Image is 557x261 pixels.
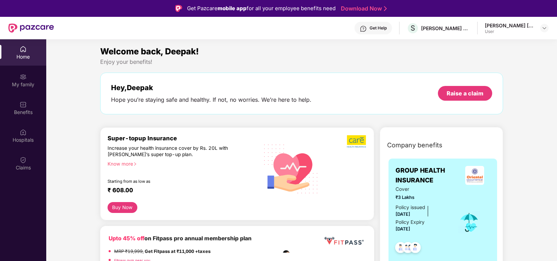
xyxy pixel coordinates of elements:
img: svg+xml;base64,PHN2ZyB4bWxucz0iaHR0cDovL3d3dy53My5vcmcvMjAwMC9zdmciIHdpZHRoPSI0OC45NDMiIGhlaWdodD... [407,240,424,257]
img: svg+xml;base64,PHN2ZyBpZD0iSG9zcGl0YWxzIiB4bWxucz0iaHR0cDovL3d3dy53My5vcmcvMjAwMC9zdmciIHdpZHRoPS... [20,129,27,136]
img: svg+xml;base64,PHN2ZyB4bWxucz0iaHR0cDovL3d3dy53My5vcmcvMjAwMC9zdmciIHdpZHRoPSI0OC45NDMiIGhlaWdodD... [392,240,409,257]
img: icon [458,211,481,234]
div: User [485,29,534,34]
div: Get Pazcare for all your employee benefits need [187,4,336,13]
div: Enjoy your benefits! [100,58,503,66]
img: b5dec4f62d2307b9de63beb79f102df3.png [347,135,367,148]
span: Cover [396,186,448,193]
span: Welcome back, Deepak! [100,46,199,56]
div: Know more [108,161,255,166]
img: fppp.png [323,234,365,247]
div: Starting from as low as [108,179,229,184]
span: right [133,162,137,166]
div: Increase your health insurance cover by Rs. 20L with [PERSON_NAME]’s super top-up plan. [108,145,229,158]
strong: mobile app [218,5,247,12]
a: Download Now [341,5,385,12]
img: svg+xml;base64,PHN2ZyB4bWxucz0iaHR0cDovL3d3dy53My5vcmcvMjAwMC9zdmciIHdpZHRoPSI0OC45MTUiIGhlaWdodD... [399,240,417,257]
span: GROUP HEALTH INSURANCE [396,166,459,186]
div: Super-topup Insurance [108,135,259,142]
div: Hey, Deepak [111,83,311,92]
img: Stroke [384,5,387,12]
span: [DATE] [396,212,410,217]
img: svg+xml;base64,PHN2ZyBpZD0iRHJvcGRvd24tMzJ4MzIiIHhtbG5zPSJodHRwOi8vd3d3LnczLm9yZy8yMDAwL3N2ZyIgd2... [542,25,547,31]
div: Policy Expiry [396,219,425,226]
img: svg+xml;base64,PHN2ZyBpZD0iQ2xhaW0iIHhtbG5zPSJodHRwOi8vd3d3LnczLm9yZy8yMDAwL3N2ZyIgd2lkdGg9IjIwIi... [20,156,27,163]
img: Logo [175,5,182,12]
span: [DATE] [396,226,410,232]
div: [PERSON_NAME] [PERSON_NAME] [485,22,534,29]
img: svg+xml;base64,PHN2ZyBpZD0iSG9tZSIgeG1sbnM9Imh0dHA6Ly93d3cudzMub3JnLzIwMDAvc3ZnIiB3aWR0aD0iMjAiIG... [20,46,27,53]
button: Buy Now [108,202,137,213]
img: svg+xml;base64,PHN2ZyBpZD0iSGVscC0zMngzMiIgeG1sbnM9Imh0dHA6Ly93d3cudzMub3JnLzIwMDAvc3ZnIiB3aWR0aD... [360,25,367,32]
img: insurerLogo [465,166,484,185]
span: Company benefits [387,140,442,150]
del: MRP ₹19,999, [114,249,144,254]
div: Raise a claim [447,89,483,97]
div: Get Help [370,25,387,31]
div: Hope you’re staying safe and healthy. If not, no worries. We’re here to help. [111,96,311,103]
img: New Pazcare Logo [8,24,54,33]
span: S [411,24,415,32]
img: svg+xml;base64,PHN2ZyB4bWxucz0iaHR0cDovL3d3dy53My5vcmcvMjAwMC9zdmciIHhtbG5zOnhsaW5rPSJodHRwOi8vd3... [259,135,323,201]
div: [PERSON_NAME] CONSULTANTS P LTD [421,25,470,32]
span: ₹3 Lakhs [396,194,448,201]
strong: Get Fitpass at ₹11,000 +taxes [145,249,211,254]
img: svg+xml;base64,PHN2ZyB3aWR0aD0iMjAiIGhlaWdodD0iMjAiIHZpZXdCb3g9IjAgMCAyMCAyMCIgZmlsbD0ibm9uZSIgeG... [20,73,27,80]
img: svg+xml;base64,PHN2ZyBpZD0iQmVuZWZpdHMiIHhtbG5zPSJodHRwOi8vd3d3LnczLm9yZy8yMDAwL3N2ZyIgd2lkdGg9Ij... [20,101,27,108]
b: Upto 45% off [109,235,144,242]
b: on Fitpass pro annual membership plan [109,235,252,242]
div: ₹ 608.00 [108,187,252,195]
div: Policy issued [396,204,425,212]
